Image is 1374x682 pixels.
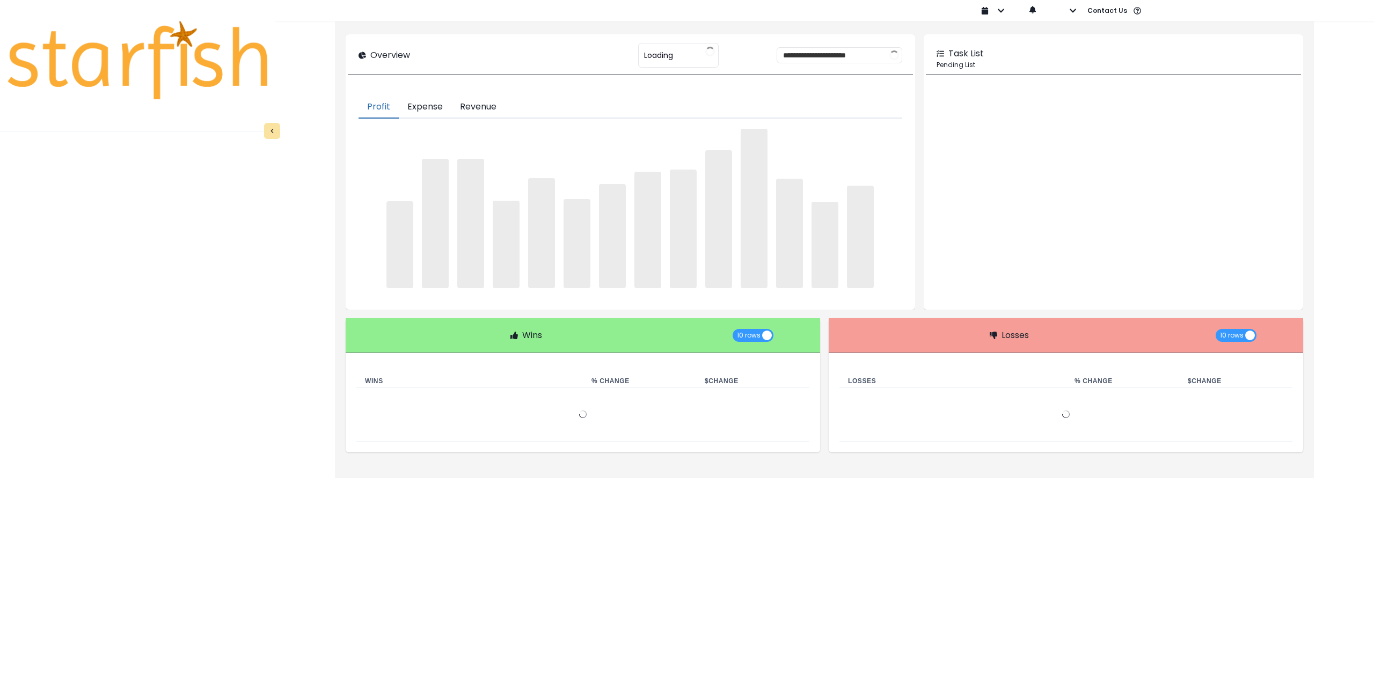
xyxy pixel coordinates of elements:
[1002,329,1029,342] p: Losses
[359,96,399,119] button: Profit
[776,179,803,288] span: ‌
[937,60,1290,70] p: Pending List
[522,329,542,342] p: Wins
[422,159,449,288] span: ‌
[386,201,413,288] span: ‌
[634,172,661,288] span: ‌
[847,186,874,288] span: ‌
[399,96,451,119] button: Expense
[583,375,696,388] th: % Change
[948,47,984,60] p: Task List
[741,129,768,288] span: ‌
[670,170,697,288] span: ‌
[599,184,626,288] span: ‌
[812,202,838,288] span: ‌
[1179,375,1292,388] th: $ Change
[564,199,590,288] span: ‌
[1220,329,1244,342] span: 10 rows
[1066,375,1179,388] th: % Change
[451,96,505,119] button: Revenue
[737,329,761,342] span: 10 rows
[644,44,673,67] span: Loading
[457,159,484,288] span: ‌
[370,49,410,62] p: Overview
[356,375,583,388] th: Wins
[696,375,809,388] th: $ Change
[705,150,732,288] span: ‌
[528,178,555,288] span: ‌
[839,375,1066,388] th: Losses
[493,201,520,288] span: ‌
